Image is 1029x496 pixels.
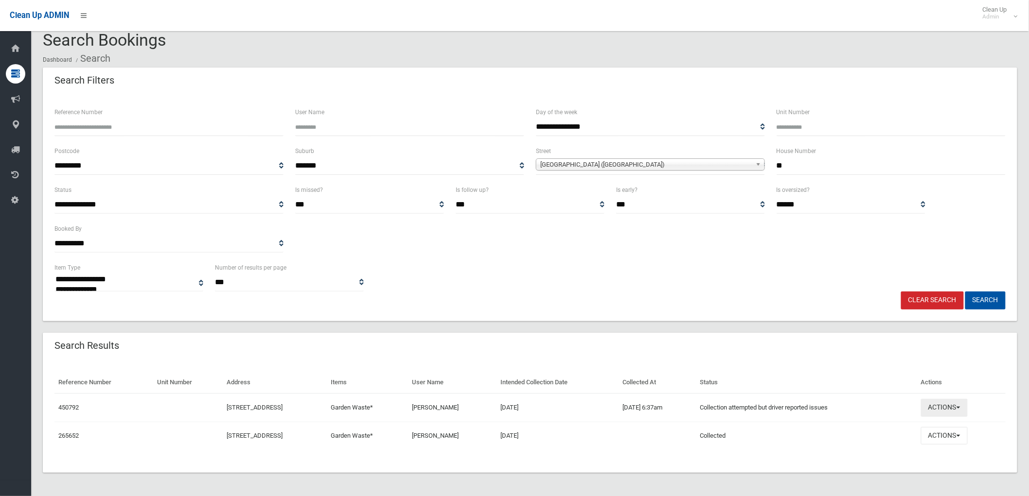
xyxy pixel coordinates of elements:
[215,262,286,273] label: Number of results per page
[43,336,131,355] header: Search Results
[54,262,80,273] label: Item Type
[696,372,917,393] th: Status
[965,291,1006,309] button: Search
[696,393,917,422] td: Collection attempted but driver reported issues
[921,399,968,417] button: Actions
[43,56,72,63] a: Dashboard
[58,404,79,411] a: 450792
[536,146,551,156] label: Street
[921,427,968,445] button: Actions
[10,11,69,20] span: Clean Up ADMIN
[901,291,964,309] a: Clear Search
[54,185,71,195] label: Status
[73,50,110,68] li: Search
[978,6,1017,20] span: Clean Up
[497,393,619,422] td: [DATE]
[777,185,810,195] label: Is oversized?
[408,393,497,422] td: [PERSON_NAME]
[619,393,696,422] td: [DATE] 6:37am
[327,422,408,449] td: Garden Waste*
[43,71,126,90] header: Search Filters
[295,185,323,195] label: Is missed?
[456,185,489,195] label: Is follow up?
[54,372,153,393] th: Reference Number
[327,372,408,393] th: Items
[408,372,497,393] th: User Name
[54,107,103,118] label: Reference Number
[54,146,79,156] label: Postcode
[227,404,283,411] a: [STREET_ADDRESS]
[408,422,497,449] td: [PERSON_NAME]
[917,372,1006,393] th: Actions
[777,146,816,156] label: House Number
[58,432,79,439] a: 265652
[153,372,223,393] th: Unit Number
[497,372,619,393] th: Intended Collection Date
[983,13,1007,20] small: Admin
[54,223,82,234] label: Booked By
[777,107,810,118] label: Unit Number
[223,372,327,393] th: Address
[619,372,696,393] th: Collected At
[536,107,577,118] label: Day of the week
[540,159,752,171] span: [GEOGRAPHIC_DATA] ([GEOGRAPHIC_DATA])
[295,107,324,118] label: User Name
[616,185,638,195] label: Is early?
[43,30,166,50] span: Search Bookings
[227,432,283,439] a: [STREET_ADDRESS]
[327,393,408,422] td: Garden Waste*
[497,422,619,449] td: [DATE]
[295,146,314,156] label: Suburb
[696,422,917,449] td: Collected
